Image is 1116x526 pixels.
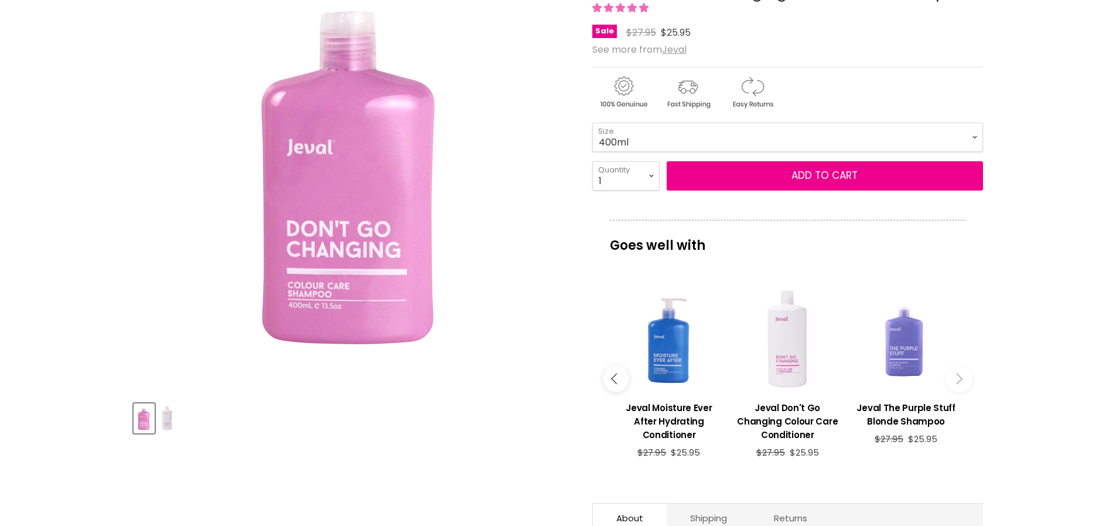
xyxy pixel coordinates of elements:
[852,392,959,434] a: View product:Jeval The Purple Stuff Blonde Shampoo
[721,74,783,110] img: returns.gif
[756,446,785,459] span: $27.95
[875,433,903,445] span: $27.95
[667,161,983,191] button: Add to cart
[616,401,722,442] h3: Jeval Moisture Ever After Hydrating Conditioner
[662,43,687,56] a: Jeval
[158,403,176,433] button: Jeval Don't Go Changing Colour Care Shampoo
[908,433,937,445] span: $25.95
[616,392,722,447] a: View product:Jeval Moisture Ever After Hydrating Conditioner
[661,26,691,39] span: $25.95
[592,1,651,15] span: 5.00 stars
[852,401,959,428] h3: Jeval The Purple Stuff Blonde Shampoo
[610,220,965,259] p: Goes well with
[734,401,841,442] h3: Jeval Don't Go Changing Colour Care Conditioner
[592,161,660,191] select: Quantity
[132,400,573,433] div: Product thumbnails
[626,26,656,39] span: $27.95
[592,43,687,56] span: See more from
[134,403,155,433] button: Jeval Don't Go Changing Colour Care Shampoo
[791,168,858,182] span: Add to cart
[734,392,841,447] a: View product:Jeval Don't Go Changing Colour Care Conditioner
[592,74,654,110] img: genuine.gif
[159,405,175,432] img: Jeval Don't Go Changing Colour Care Shampoo
[592,25,617,38] span: Sale
[135,405,153,432] img: Jeval Don't Go Changing Colour Care Shampoo
[671,446,700,459] span: $25.95
[637,446,666,459] span: $27.95
[657,74,719,110] img: shipping.gif
[790,446,819,459] span: $25.95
